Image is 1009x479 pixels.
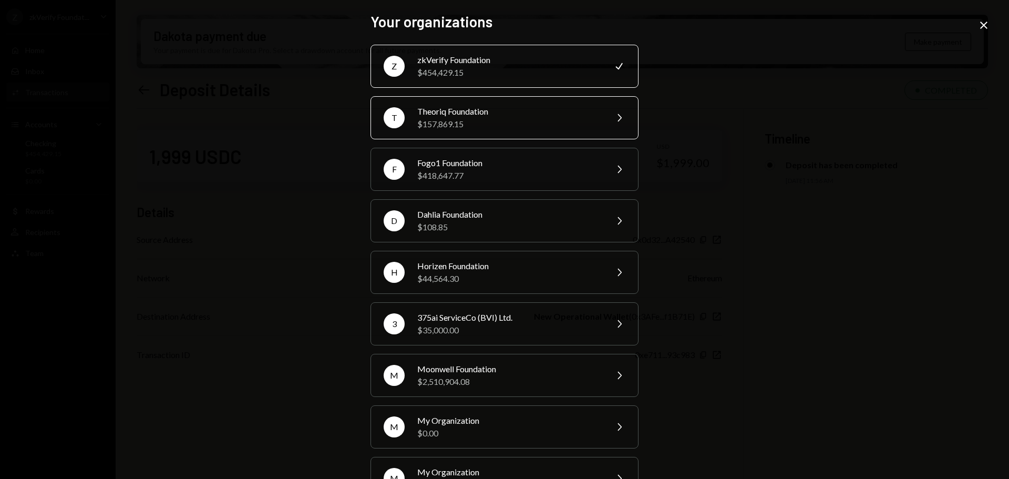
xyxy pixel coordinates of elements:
[384,313,405,334] div: 3
[384,416,405,437] div: M
[370,96,639,139] button: TTheoriq Foundation$157,869.15
[417,427,600,440] div: $0.00
[417,272,600,285] div: $44,564.30
[417,169,600,182] div: $418,647.77
[417,157,600,169] div: Fogo1 Foundation
[417,311,600,324] div: 375ai ServiceCo (BVI) Ltd.
[417,66,600,79] div: $454,429.15
[370,354,639,397] button: MMoonwell Foundation$2,510,904.08
[417,375,600,388] div: $2,510,904.08
[384,159,405,180] div: F
[370,199,639,242] button: DDahlia Foundation$108.85
[384,262,405,283] div: H
[417,414,600,427] div: My Organization
[370,45,639,88] button: ZzkVerify Foundation$454,429.15
[417,118,600,130] div: $157,869.15
[417,105,600,118] div: Theoriq Foundation
[384,365,405,386] div: M
[370,302,639,345] button: 3375ai ServiceCo (BVI) Ltd.$35,000.00
[417,363,600,375] div: Moonwell Foundation
[370,405,639,449] button: MMy Organization$0.00
[417,324,600,337] div: $35,000.00
[370,148,639,191] button: FFogo1 Foundation$418,647.77
[417,221,600,233] div: $108.85
[384,107,405,128] div: T
[417,54,600,66] div: zkVerify Foundation
[370,12,639,32] h2: Your organizations
[417,466,600,478] div: My Organization
[370,251,639,294] button: HHorizen Foundation$44,564.30
[384,56,405,77] div: Z
[417,260,600,272] div: Horizen Foundation
[417,208,600,221] div: Dahlia Foundation
[384,210,405,231] div: D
